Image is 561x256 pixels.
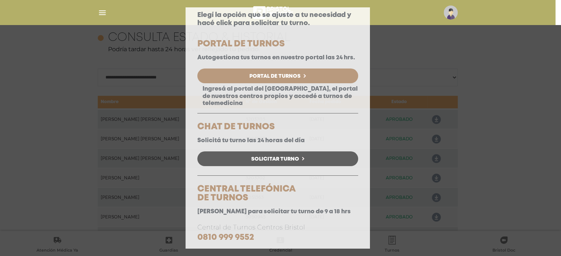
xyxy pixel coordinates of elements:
span: Solicitar Turno [251,157,299,162]
a: Portal de Turnos [197,69,358,83]
p: [PERSON_NAME] para solicitar tu turno de 9 a 18 hrs [197,208,358,215]
p: Autogestiona tus turnos en nuestro portal las 24 hrs. [197,54,358,61]
h5: CENTRAL TELEFÓNICA DE TURNOS [197,185,358,203]
h5: PORTAL DE TURNOS [197,40,358,49]
h5: CHAT DE TURNOS [197,123,358,131]
p: Ingresá al portal del [GEOGRAPHIC_DATA], el portal de nuestros centros propios y accedé a turnos ... [197,85,358,107]
span: Portal de Turnos [249,74,301,79]
a: Solicitar Turno [197,151,358,166]
p: Elegí la opción que se ajuste a tu necesidad y hacé click para solicitar tu turno. [197,11,358,27]
p: Central de Turnos Centros Bristol [197,222,358,243]
p: Solicitá tu turno las 24 horas del día [197,137,358,144]
a: 0810 999 9552 [197,234,254,241]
